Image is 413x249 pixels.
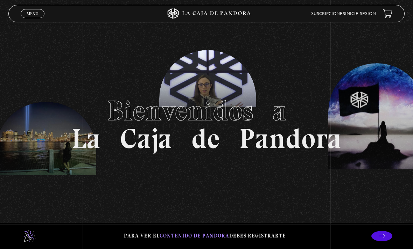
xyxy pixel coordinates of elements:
[71,97,342,153] h1: La Caja de Pandora
[311,12,345,16] a: Suscripciones
[160,233,229,239] span: contenido de Pandora
[345,12,376,16] a: Inicie sesión
[24,17,41,22] span: Cerrar
[27,12,38,16] span: Menu
[124,231,286,241] p: Para ver el debes registrarte
[107,94,306,127] span: Bienvenidos a
[383,9,392,19] a: View your shopping cart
